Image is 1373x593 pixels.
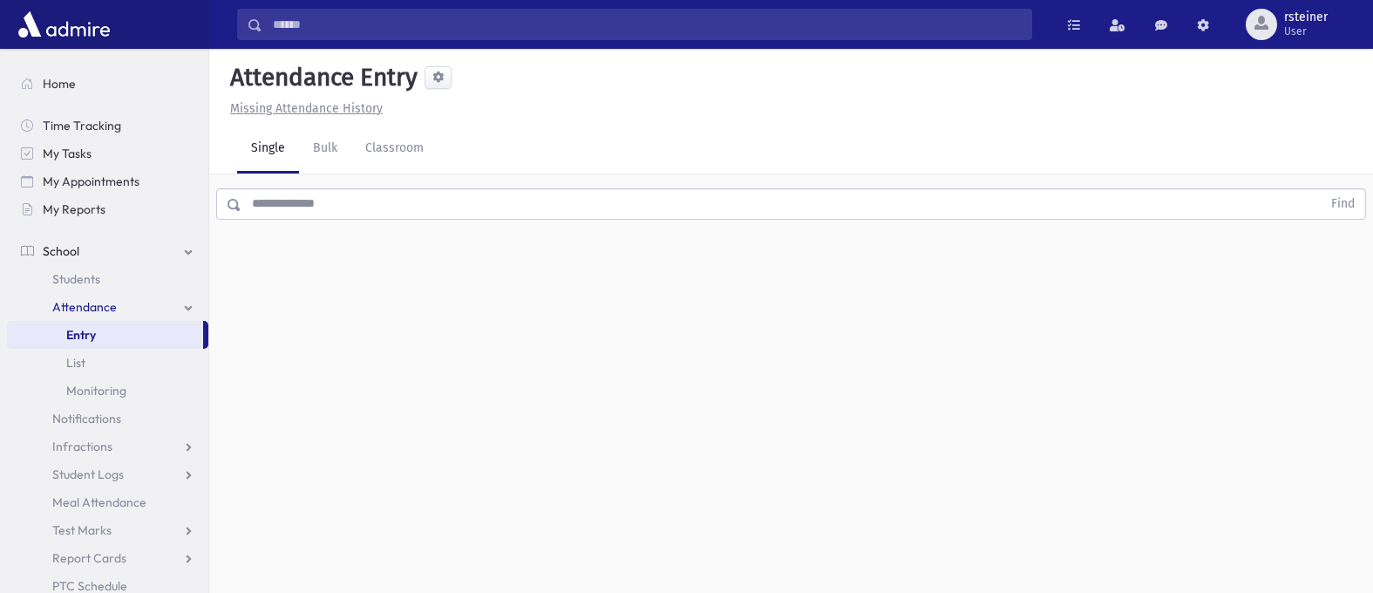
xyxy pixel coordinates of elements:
[1284,10,1328,24] span: rsteiner
[237,125,299,174] a: Single
[7,460,208,488] a: Student Logs
[7,349,208,377] a: List
[1321,189,1365,219] button: Find
[43,118,121,133] span: Time Tracking
[52,467,124,482] span: Student Logs
[43,146,92,161] span: My Tasks
[351,125,438,174] a: Classroom
[43,174,139,189] span: My Appointments
[66,327,96,343] span: Entry
[52,439,112,454] span: Infractions
[223,63,418,92] h5: Attendance Entry
[7,488,208,516] a: Meal Attendance
[7,293,208,321] a: Attendance
[262,9,1031,40] input: Search
[7,516,208,544] a: Test Marks
[52,299,117,315] span: Attendance
[7,70,208,98] a: Home
[7,265,208,293] a: Students
[66,383,126,399] span: Monitoring
[7,167,208,195] a: My Appointments
[14,7,114,42] img: AdmirePro
[7,405,208,433] a: Notifications
[7,140,208,167] a: My Tasks
[7,112,208,140] a: Time Tracking
[52,522,112,538] span: Test Marks
[43,76,76,92] span: Home
[52,411,121,426] span: Notifications
[7,377,208,405] a: Monitoring
[230,101,383,116] u: Missing Attendance History
[7,195,208,223] a: My Reports
[52,494,146,510] span: Meal Attendance
[43,201,105,217] span: My Reports
[7,433,208,460] a: Infractions
[1284,24,1328,38] span: User
[7,237,208,265] a: School
[52,550,126,566] span: Report Cards
[66,355,85,371] span: List
[7,321,203,349] a: Entry
[7,544,208,572] a: Report Cards
[43,243,79,259] span: School
[52,271,100,287] span: Students
[223,101,383,116] a: Missing Attendance History
[299,125,351,174] a: Bulk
